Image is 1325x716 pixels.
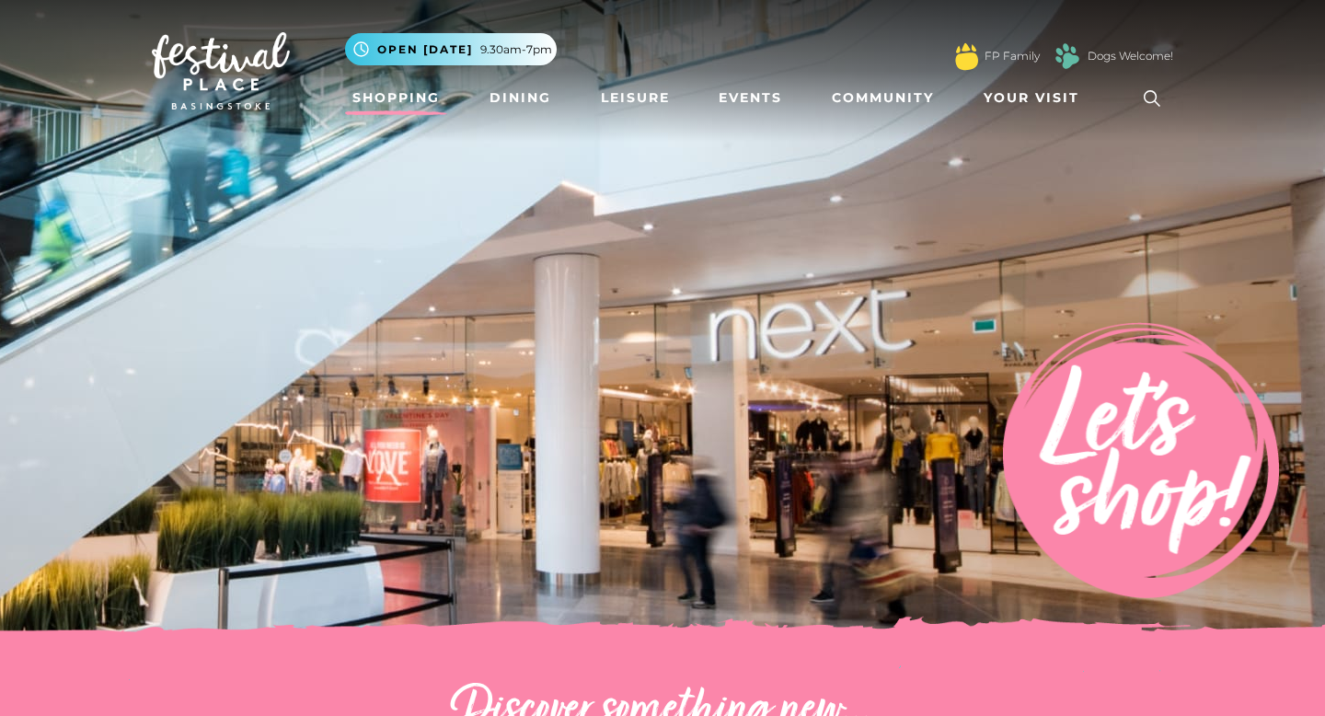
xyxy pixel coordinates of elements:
[985,48,1040,64] a: FP Family
[152,32,290,110] img: Festival Place Logo
[480,41,552,58] span: 9.30am-7pm
[345,33,557,65] button: Open [DATE] 9.30am-7pm
[984,88,1079,108] span: Your Visit
[482,81,559,115] a: Dining
[377,41,473,58] span: Open [DATE]
[711,81,789,115] a: Events
[824,81,941,115] a: Community
[1088,48,1173,64] a: Dogs Welcome!
[976,81,1096,115] a: Your Visit
[345,81,447,115] a: Shopping
[593,81,677,115] a: Leisure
